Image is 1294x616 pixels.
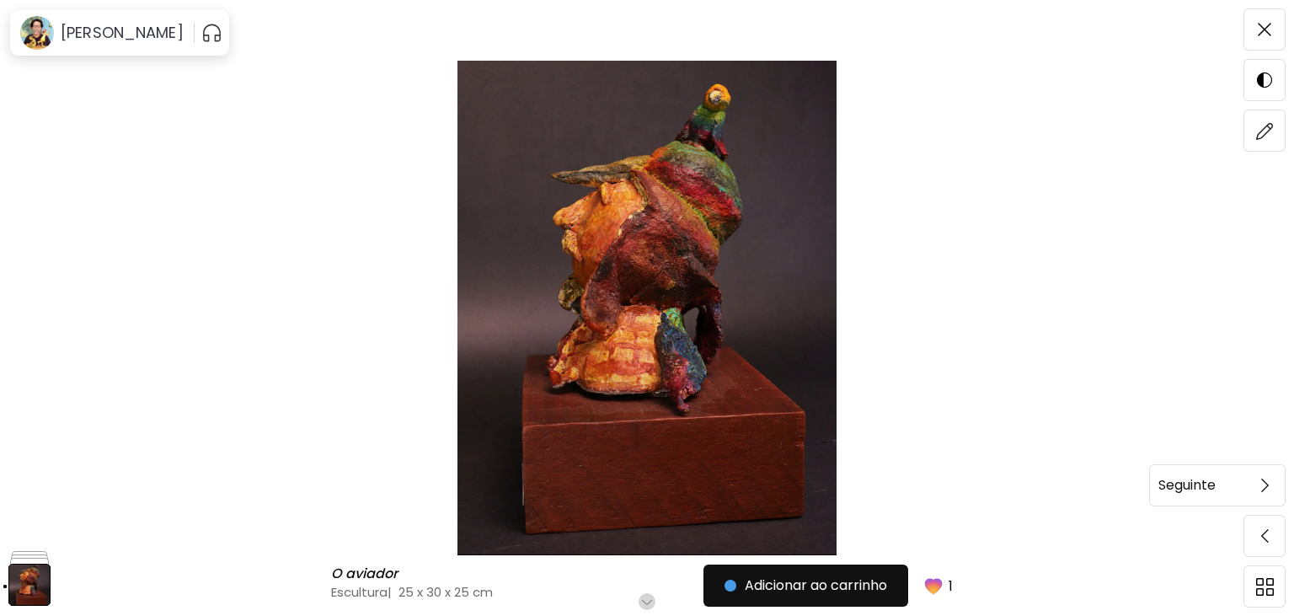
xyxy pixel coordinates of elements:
img: favorites [922,574,945,597]
button: Adicionar ao carrinho [703,565,908,607]
h6: [PERSON_NAME] [61,23,184,43]
h4: Escultura | 25 x 30 x 25 cm [331,583,779,601]
span: Adicionar ao carrinho [725,576,887,596]
h6: O aviador [331,565,402,582]
p: 1 [949,576,953,597]
h6: Seguinte [1158,474,1216,496]
button: pauseOutline IconGradient Icon [201,19,222,46]
button: favorites1 [908,564,963,608]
